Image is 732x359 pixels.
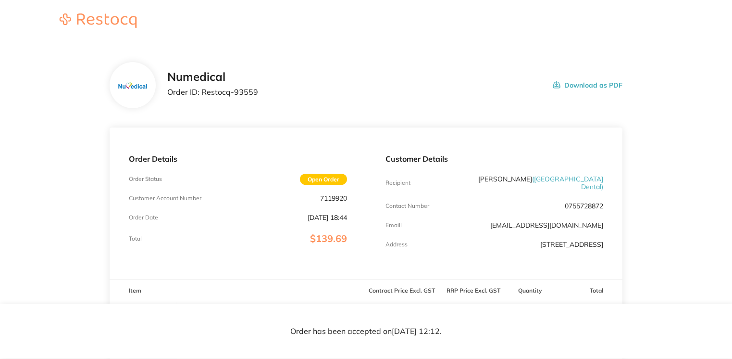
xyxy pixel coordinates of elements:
[129,235,142,242] p: Total
[553,70,622,100] button: Download as PDF
[129,154,347,163] p: Order Details
[385,241,408,248] p: Address
[385,179,410,186] p: Recipient
[385,203,429,209] p: Contact Number
[366,280,438,302] th: Contract Price Excl. GST
[110,280,366,302] th: Item
[167,88,258,96] p: Order ID: Restocq- 93559
[300,174,347,185] span: Open Order
[458,175,603,191] p: [PERSON_NAME]
[438,280,509,302] th: RRP Price Excl. GST
[540,241,603,248] p: [STREET_ADDRESS]
[509,280,550,302] th: Quantity
[50,13,146,28] img: Restocq logo
[129,302,177,350] img: c2VxYjB4OA
[550,280,622,302] th: Total
[129,195,201,202] p: Customer Account Number
[320,194,347,202] p: 7119920
[385,222,402,229] p: Emaill
[310,232,347,244] span: $139.69
[290,327,442,336] p: Order has been accepted on [DATE] 12:12 .
[117,80,149,91] img: bTgzdmk4dA
[308,214,347,221] p: [DATE] 18:44
[167,70,258,84] h2: Numedical
[129,214,158,221] p: Order Date
[129,176,162,182] p: Order Status
[50,13,146,29] a: Restocq logo
[385,154,603,163] p: Customer Details
[490,221,603,230] a: [EMAIL_ADDRESS][DOMAIN_NAME]
[565,202,603,210] p: 0755728872
[532,175,603,191] span: ( [GEOGRAPHIC_DATA] Dental )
